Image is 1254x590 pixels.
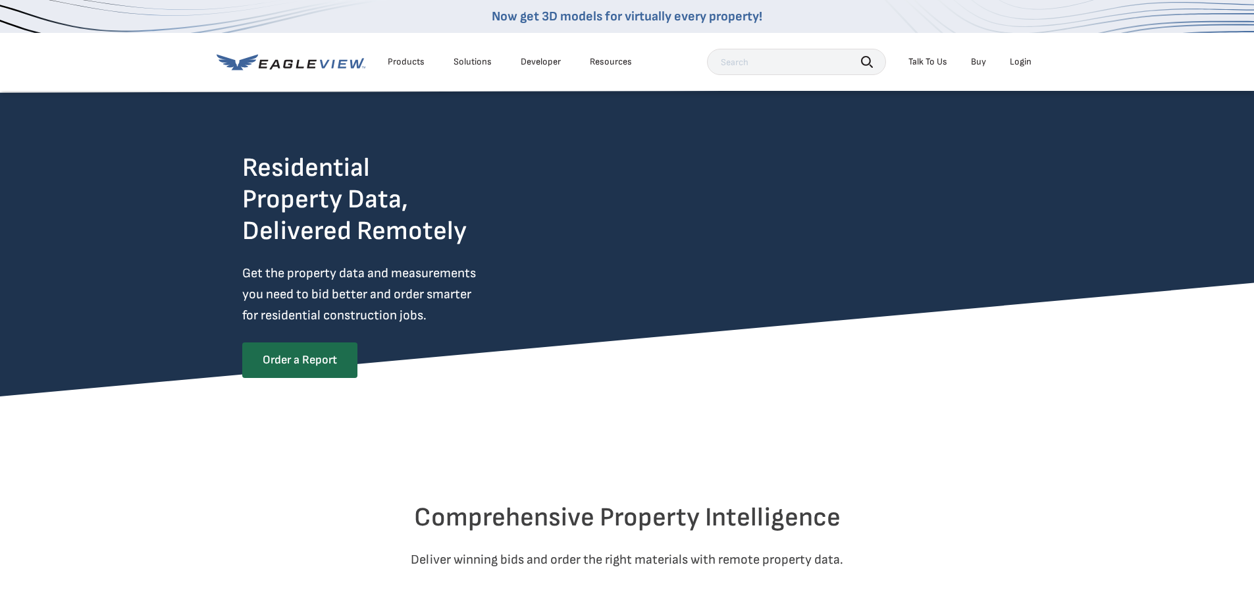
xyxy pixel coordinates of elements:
h2: Comprehensive Property Intelligence [242,502,1012,533]
div: Login [1010,56,1032,68]
input: Search [707,49,886,75]
div: Talk To Us [908,56,947,68]
p: Deliver winning bids and order the right materials with remote property data. [242,549,1012,570]
h2: Residential Property Data, Delivered Remotely [242,152,467,247]
a: Order a Report [242,342,357,378]
a: Buy [971,56,986,68]
div: Resources [590,56,632,68]
div: Solutions [454,56,492,68]
div: Products [388,56,425,68]
a: Developer [521,56,561,68]
a: Now get 3D models for virtually every property! [492,9,762,24]
p: Get the property data and measurements you need to bid better and order smarter for residential c... [242,263,531,326]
